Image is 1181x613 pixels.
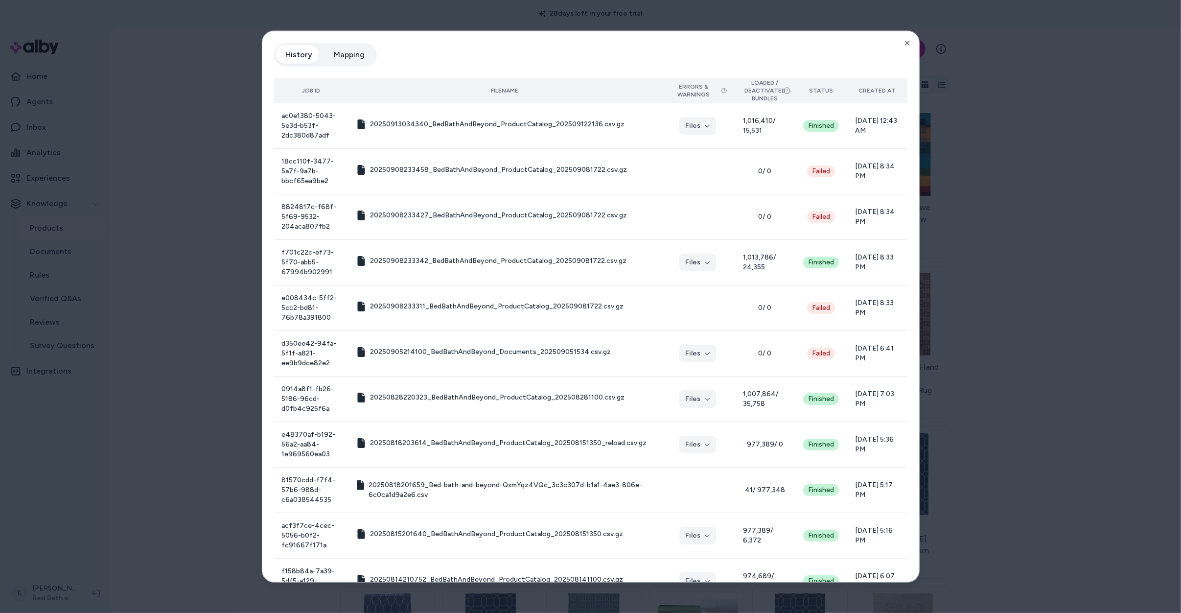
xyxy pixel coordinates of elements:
div: Finished [803,575,839,587]
button: Files [679,436,716,453]
span: 0 / 0 [743,212,787,222]
button: Files [679,572,716,590]
button: Files [679,117,716,135]
button: 20250815201640_BedBathAndBeyond_ProductCatalog_202508151350.csv.gz [356,529,623,539]
button: Files [679,254,716,271]
span: 977,389 / 6,372 [743,526,787,545]
button: 20250908233427_BedBathAndBeyond_ProductCatalog_202509081722.csv.gz [356,211,627,220]
span: 0 / 0 [743,349,787,358]
span: [DATE] 8:34 PM [855,162,899,181]
button: 20250913034340_BedBathAndBeyond_ProductCatalog_202509122136.csv.gz [356,119,625,129]
button: Loaded / Deactivated Bundles [743,79,787,102]
span: 1,013,786 / 24,355 [743,253,787,272]
button: History [276,45,323,65]
button: Failed [807,302,835,314]
span: 20250908233311_BedBathAndBeyond_ProductCatalog_202509081722.csv.gz [370,302,624,311]
button: 20250818201659_Bed-bath-and-beyond-QxmYqz4VQc_3c3c307d-b1a1-4ae3-806e-6c0ca1d9a2e6.csv [356,480,652,500]
button: Mapping [324,45,375,65]
button: Files [679,345,716,362]
span: 974,689 / 30,052 [743,571,787,591]
td: e008434c-5ff2-5cc2-bd81-76b78a391800 [274,285,349,330]
span: 20250814210752_BedBathAndBeyond_ProductCatalog_202508141100.csv.gz [370,575,623,585]
button: 20250908233342_BedBathAndBeyond_ProductCatalog_202509081722.csv.gz [356,256,626,266]
div: Finished [803,484,839,496]
span: 1,016,410 / 15,531 [743,116,787,136]
span: [DATE] 5:17 PM [855,480,899,500]
button: 20250908233311_BedBathAndBeyond_ProductCatalog_202509081722.csv.gz [356,302,624,311]
span: 20250815201640_BedBathAndBeyond_ProductCatalog_202508151350.csv.gz [370,529,623,539]
td: f701c22c-ef73-5f70-abb5-67994b902991 [274,239,349,285]
span: 20250818203614_BedBathAndBeyond_ProductCatalog_202508151350_reload.csv.gz [370,438,647,448]
span: [DATE] 8:33 PM [855,253,899,272]
td: f158b84a-7a39-5df5-a129-9d57fa9fafdf [274,558,349,604]
span: 20250818201659_Bed-bath-and-beyond-QxmYqz4VQc_3c3c307d-b1a1-4ae3-806e-6c0ca1d9a2e6.csv [369,480,652,500]
span: 20250905214100_BedBathAndBeyond_Documents_202509051534.csv.gz [370,347,611,357]
span: 977,389 / 0 [743,440,787,449]
div: Job ID [282,87,341,94]
span: [DATE] 5:36 PM [855,435,899,454]
span: [DATE] 8:33 PM [855,298,899,318]
td: d350ee42-94fa-5f1f-a821-ee9b9dce82e2 [274,330,349,376]
button: Files [679,390,716,408]
button: Files [679,527,716,544]
td: e48370af-b192-56a2-aa84-1e969560ea03 [274,422,349,467]
div: Status [803,87,839,94]
div: Finished [803,257,839,268]
button: Errors & Warnings [668,83,727,98]
span: 20250908233427_BedBathAndBeyond_ProductCatalog_202509081722.csv.gz [370,211,627,220]
td: ac0e1380-5043-5e3d-b53f-2dc380d87adf [274,103,349,148]
span: 1,007,864 / 35,758 [743,389,787,409]
span: 0 / 0 [743,303,787,313]
td: 81570cdd-f7f4-57b6-988d-c6a038544535 [274,467,349,513]
span: 20250908233458_BedBathAndBeyond_ProductCatalog_202509081722.csv.gz [370,165,627,175]
span: [DATE] 12:43 AM [855,116,899,136]
div: Filename [356,87,652,94]
button: 20250818203614_BedBathAndBeyond_ProductCatalog_202508151350_reload.csv.gz [356,438,647,448]
span: 20250913034340_BedBathAndBeyond_ProductCatalog_202509122136.csv.gz [370,119,625,129]
button: 20250814210752_BedBathAndBeyond_ProductCatalog_202508141100.csv.gz [356,575,623,585]
span: [DATE] 7:03 PM [855,389,899,409]
span: 20250908233342_BedBathAndBeyond_ProductCatalog_202509081722.csv.gz [370,256,626,266]
div: Finished [803,120,839,132]
button: 20250828220323_BedBathAndBeyond_ProductCatalog_202508281100.csv.gz [356,393,625,402]
span: [DATE] 6:41 PM [855,344,899,363]
div: Finished [803,393,839,405]
span: [DATE] 6:07 PM [855,571,899,591]
td: 0914a8f1-fb26-5186-96cd-d0fb4c925f6a [274,376,349,422]
div: Finished [803,530,839,542]
span: [DATE] 8:34 PM [855,207,899,227]
span: 41 / 977,348 [743,485,787,495]
td: 8824817c-f68f-5f69-9532-204aca807fb2 [274,194,349,239]
button: Failed [807,211,835,223]
div: Finished [803,439,839,450]
button: Failed [807,165,835,177]
button: 20250908233458_BedBathAndBeyond_ProductCatalog_202509081722.csv.gz [356,165,627,175]
td: 18cc110f-3477-5a7f-9a7b-bbcf65ea9be2 [274,148,349,194]
button: Failed [807,348,835,359]
div: Created At [855,87,899,94]
span: [DATE] 5:16 PM [855,526,899,545]
button: 20250905214100_BedBathAndBeyond_Documents_202509051534.csv.gz [356,347,611,357]
td: acf3f7ce-4cec-5056-b0f2-fc91667f171a [274,513,349,558]
span: 20250828220323_BedBathAndBeyond_ProductCatalog_202508281100.csv.gz [370,393,625,402]
span: 0 / 0 [743,166,787,176]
